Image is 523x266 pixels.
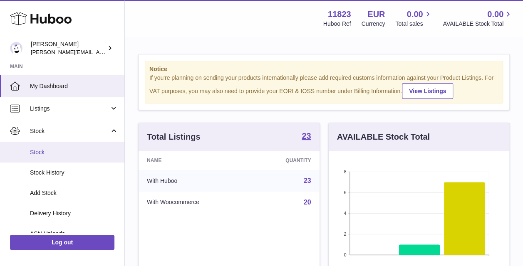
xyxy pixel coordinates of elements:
span: Stock [30,127,109,135]
div: If you're planning on sending your products internationally please add required customs informati... [149,74,498,99]
span: My Dashboard [30,82,118,90]
span: Listings [30,105,109,113]
span: 0.00 [487,9,503,20]
th: Quantity [251,151,320,170]
span: 0.00 [407,9,423,20]
h3: Total Listings [147,131,201,143]
text: 6 [344,190,346,195]
a: 0.00 Total sales [395,9,432,28]
a: 20 [304,199,311,206]
span: [PERSON_NAME][EMAIL_ADDRESS][DOMAIN_NAME] [31,49,167,55]
h3: AVAILABLE Stock Total [337,131,430,143]
span: Total sales [395,20,432,28]
span: Add Stock [30,189,118,197]
strong: 23 [302,132,311,140]
img: gianni.rofi@frieslandcampina.com [10,42,22,54]
text: 0 [344,252,346,257]
a: 0.00 AVAILABLE Stock Total [443,9,513,28]
text: 2 [344,232,346,236]
text: 8 [344,169,346,174]
div: [PERSON_NAME] [31,40,106,56]
a: View Listings [402,83,453,99]
strong: 11823 [328,9,351,20]
span: Stock [30,148,118,156]
span: Stock History [30,169,118,177]
div: Huboo Ref [323,20,351,28]
a: Log out [10,235,114,250]
td: With Huboo [139,170,251,192]
span: ASN Uploads [30,230,118,238]
td: With Woocommerce [139,192,251,213]
span: AVAILABLE Stock Total [443,20,513,28]
a: 23 [304,177,311,184]
span: Delivery History [30,209,118,217]
strong: EUR [367,9,385,20]
div: Currency [362,20,385,28]
strong: Notice [149,65,498,73]
text: 4 [344,211,346,216]
th: Name [139,151,251,170]
a: 23 [302,132,311,142]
